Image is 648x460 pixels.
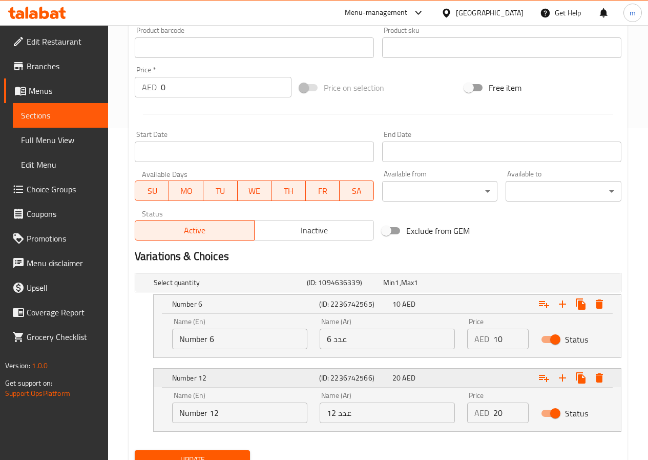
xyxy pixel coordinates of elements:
span: TH [276,184,302,198]
span: Get support on: [5,376,52,390]
a: Support.OpsPlatform [5,387,70,400]
span: AED [402,297,415,311]
span: Promotions [27,232,100,245]
span: Branches [27,60,100,72]
p: AED [142,81,157,93]
p: AED [474,407,489,419]
span: Inactive [259,223,370,238]
input: Please enter price [493,403,529,423]
a: Menus [4,78,108,103]
button: SA [340,181,374,201]
input: Enter name Ar [320,403,455,423]
button: Clone new choice [572,369,590,387]
input: Please enter price [161,77,291,97]
input: Enter name En [172,329,307,349]
span: Full Menu View [21,134,100,146]
button: WE [238,181,272,201]
span: 1 [414,276,418,289]
div: , [383,277,455,288]
a: Upsell [4,275,108,300]
span: 1 [395,276,399,289]
a: Sections [13,103,108,128]
span: Min [383,276,395,289]
span: Exclude from GEM [406,225,470,237]
h2: Variations & Choices [135,249,621,264]
p: AED [474,333,489,345]
span: SA [344,184,370,198]
span: Menus [29,85,100,97]
span: Max [401,276,414,289]
button: Add new choice [553,369,572,387]
span: Menu disclaimer [27,257,100,269]
a: Edit Menu [13,152,108,177]
span: Status [565,333,588,346]
span: Choice Groups [27,183,100,195]
a: Promotions [4,226,108,251]
a: Branches [4,54,108,78]
span: Coupons [27,208,100,220]
span: Grocery Checklist [27,331,100,343]
input: Please enter product sku [382,37,621,58]
span: Version: [5,359,30,372]
span: Price on selection [324,82,384,94]
div: ​ [382,181,498,202]
span: WE [242,184,268,198]
a: Coverage Report [4,300,108,325]
button: Active [135,220,255,241]
button: Delete Number 6 [590,295,609,313]
span: Active [139,223,250,238]
button: TU [203,181,238,201]
span: SU [139,184,165,198]
h5: (ID: 1094636339) [307,277,379,288]
h5: (ID: 2236742565) [319,299,388,309]
h5: Select quantity [154,277,303,288]
button: Delete Number 12 [590,369,609,387]
a: Menu disclaimer [4,251,108,275]
button: Inactive [254,220,374,241]
div: Expand [154,295,621,313]
h5: Number 6 [172,299,315,309]
a: Full Menu View [13,128,108,152]
button: Add new choice [553,295,572,313]
span: 10 [392,297,401,311]
a: Choice Groups [4,177,108,202]
input: Enter name En [172,403,307,423]
span: TU [207,184,234,198]
span: MO [173,184,199,198]
input: Please enter price [493,329,529,349]
span: Edit Restaurant [27,35,100,48]
div: Menu-management [345,7,408,19]
button: FR [306,181,340,201]
div: ​ [506,181,621,202]
a: Grocery Checklist [4,325,108,349]
span: FR [310,184,336,198]
span: Edit Menu [21,158,100,171]
div: Expand [154,369,621,387]
span: Free item [489,82,521,94]
button: TH [271,181,306,201]
div: Expand [135,273,621,292]
h5: Number 12 [172,373,315,383]
a: Coupons [4,202,108,226]
span: Status [565,407,588,419]
button: Add choice group [535,369,553,387]
a: Edit Restaurant [4,29,108,54]
button: MO [169,181,203,201]
input: Please enter product barcode [135,37,374,58]
span: Coverage Report [27,306,100,318]
input: Enter name Ar [320,329,455,349]
button: Clone new choice [572,295,590,313]
span: 20 [392,371,401,385]
span: AED [402,371,415,385]
span: Upsell [27,282,100,294]
span: m [630,7,636,18]
button: SU [135,181,169,201]
span: Sections [21,109,100,122]
button: Add choice group [535,295,553,313]
div: [GEOGRAPHIC_DATA] [456,7,524,18]
span: 1.0.0 [32,359,48,372]
h5: (ID: 2236742566) [319,373,388,383]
